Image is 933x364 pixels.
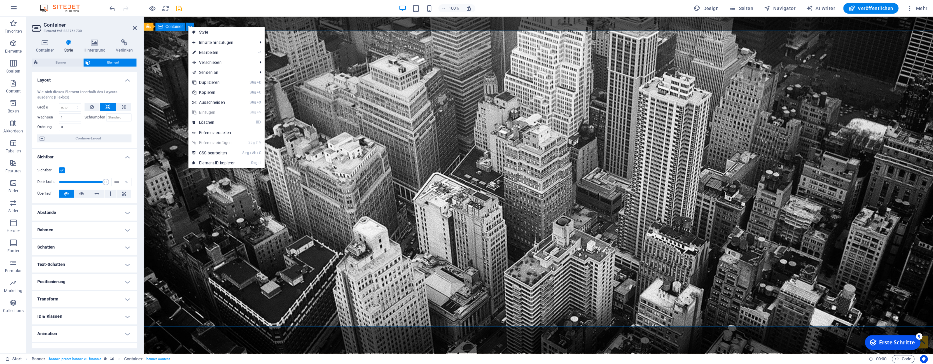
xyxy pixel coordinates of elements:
[84,59,137,67] button: Element
[32,72,137,84] h4: Layout
[32,149,137,161] h4: Sichtbar
[47,134,129,142] span: Container-Layout
[5,29,22,34] p: Favoriten
[5,168,21,174] p: Features
[255,140,258,145] i: ⇧
[188,138,240,148] a: Strg⇧VReferenz einfügen
[32,39,60,53] h4: Container
[804,3,838,14] button: AI Writer
[188,88,240,97] a: StrgCKopieren
[8,188,19,194] p: Bilder
[761,3,798,14] button: Navigator
[5,355,22,363] a: Klick, um Auswahl aufzuheben. Doppelklick öffnet Seitenverwaltung
[806,5,835,12] span: AI Writer
[32,308,137,324] h4: ID & Klassen
[6,89,21,94] p: Content
[4,3,59,17] div: Erste Schritte 5 items remaining, 0% complete
[32,355,170,363] nav: breadcrumb
[188,158,240,168] a: StrgIElement-ID kopieren
[48,355,101,363] span: . banner .preset-banner-v3-financia
[249,151,256,155] i: Alt
[729,5,753,12] span: Seiten
[188,148,240,158] a: StrgAltCCSS bearbeiten
[876,355,886,363] span: 00 00
[188,97,240,107] a: StrgXAusschneiden
[258,50,261,55] i: ⏎
[7,248,19,254] p: Footer
[691,3,721,14] div: Design (Strg+Alt+Y)
[162,5,169,12] i: Seite neu laden
[32,222,137,238] h4: Rahmen
[55,1,61,7] div: 5
[188,107,240,117] a: StrgVEinfügen
[32,291,137,307] h4: Transform
[32,274,137,290] h4: Positionierung
[44,28,123,34] h3: Element #ed-883754730
[727,3,756,14] button: Seiten
[257,100,261,104] i: X
[59,113,81,121] input: Standard
[188,48,240,58] a: ⏎Bearbeiten
[38,4,88,12] img: Editor Logo
[188,27,265,37] a: Style
[37,113,59,121] label: Wachsen
[32,59,83,67] button: Banner
[895,355,911,363] span: Code
[466,5,472,11] i: Bei Größenänderung Zoomstufe automatisch an das gewählte Gerät anpassen.
[175,5,183,12] i: Save (Ctrl+S)
[109,5,116,12] i: Rückgängig: Logo-Typ ändern (Strg+Z)
[764,5,796,12] span: Navigator
[40,59,81,67] span: Banner
[32,326,137,342] h4: Animation
[110,357,114,361] i: Element verfügt über einen Hintergrund
[250,90,256,94] i: Strg
[691,3,721,14] button: Design
[250,80,256,85] i: Strg
[32,343,137,359] h4: Sonstiges
[32,355,46,363] span: Klick zum Auswählen. Doppelklick zum Bearbeiten
[60,39,80,53] h4: Style
[4,288,22,293] p: Marketing
[161,4,169,12] button: reload
[145,355,170,363] span: . banner-content
[106,113,132,121] input: Standard
[257,151,261,155] i: C
[248,140,255,145] i: Strg
[3,308,23,313] p: Collections
[251,161,257,165] i: Strg
[256,120,261,124] i: ⌦
[448,4,459,12] h6: 100%
[148,4,156,12] button: Klicke hier, um den Vorschau-Modus zu verlassen
[5,49,22,54] p: Elemente
[880,356,881,361] span: :
[906,5,927,12] span: Mehr
[8,108,19,114] p: Boxen
[257,110,261,114] i: V
[188,117,240,127] a: ⌦Löschen
[188,128,265,138] a: Referenz erstellen
[188,38,255,48] span: Inhalte hinzufügen
[44,22,137,28] h2: Container
[37,190,59,198] label: Überlauf
[848,5,893,12] span: Veröffentlichen
[892,355,914,363] button: Code
[108,4,116,12] button: undo
[250,100,256,104] i: Strg
[694,5,719,12] span: Design
[37,166,59,174] label: Sichtbar
[6,69,20,74] p: Spalten
[37,134,131,142] button: Container-Layout
[188,78,240,88] a: StrgDDuplizieren
[258,161,261,165] i: I
[37,105,59,109] label: Größe
[32,239,137,255] h4: Schatten
[869,355,886,363] h6: Session-Zeit
[188,58,255,68] span: Verschieben
[37,123,59,131] label: Ordnung
[242,151,249,155] i: Strg
[5,268,22,273] p: Formular
[250,110,256,114] i: Strg
[188,68,255,78] a: Senden an
[18,6,54,14] div: Erste Schritte
[6,148,21,154] p: Tabellen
